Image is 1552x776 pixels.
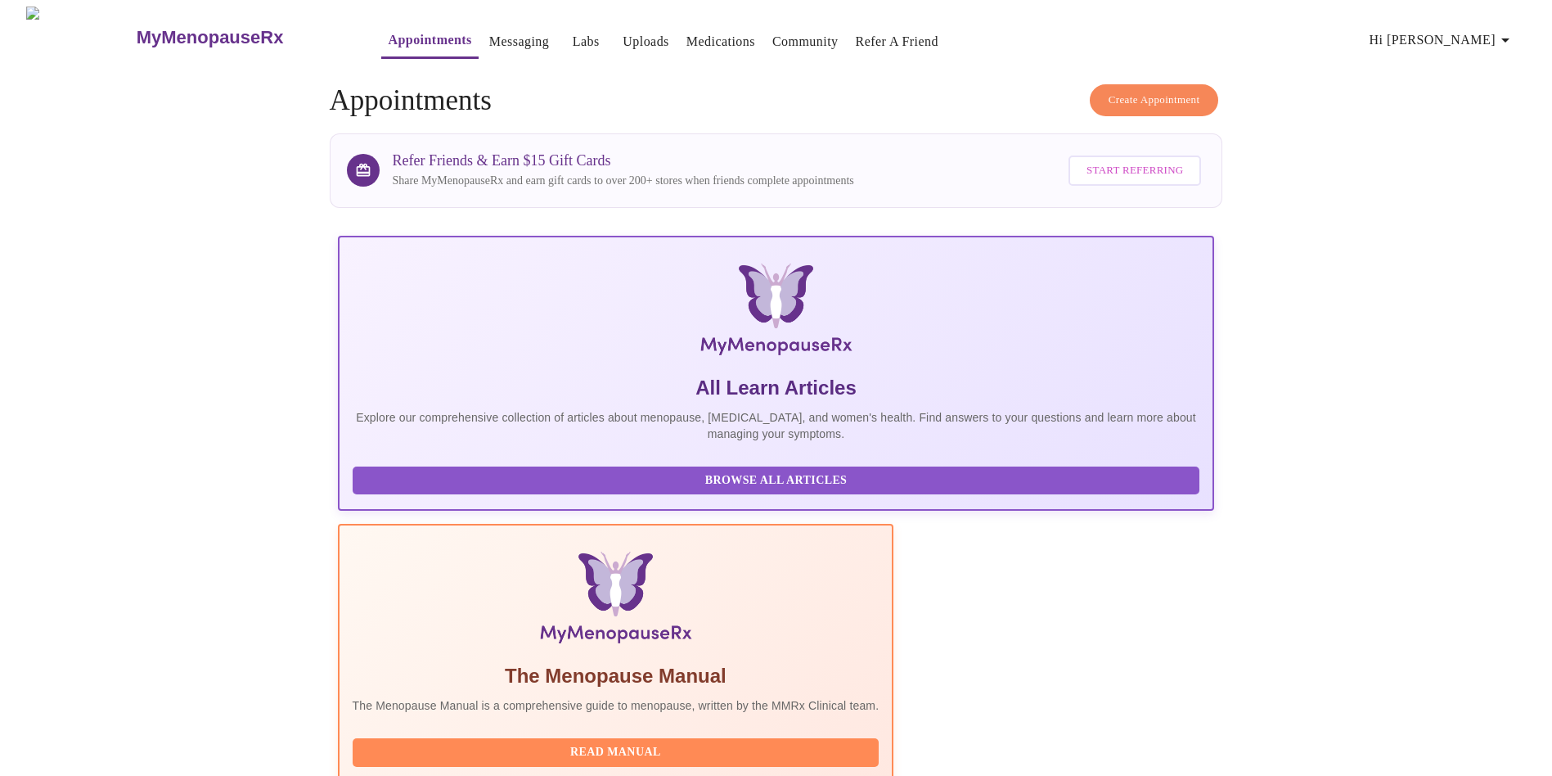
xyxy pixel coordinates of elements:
h5: The Menopause Manual [353,663,879,689]
h3: Refer Friends & Earn $15 Gift Cards [393,152,854,169]
a: MyMenopauseRx [134,9,349,66]
a: Start Referring [1064,147,1205,194]
p: Explore our comprehensive collection of articles about menopause, [MEDICAL_DATA], and women's hea... [353,409,1200,442]
button: Labs [560,25,612,58]
button: Appointments [381,24,478,59]
button: Uploads [616,25,676,58]
a: Refer a Friend [856,30,939,53]
img: Menopause Manual [436,552,795,650]
button: Browse All Articles [353,467,1200,495]
p: Share MyMenopauseRx and earn gift cards to over 200+ stores when friends complete appointments [393,173,854,189]
span: Hi [PERSON_NAME] [1370,29,1515,52]
p: The Menopause Manual is a comprehensive guide to menopause, written by the MMRx Clinical team. [353,697,879,714]
span: Read Manual [369,742,863,763]
a: Messaging [489,30,549,53]
a: Browse All Articles [353,472,1204,486]
a: Medications [686,30,755,53]
h5: All Learn Articles [353,375,1200,401]
a: Community [772,30,839,53]
button: Messaging [483,25,556,58]
span: Browse All Articles [369,471,1184,491]
a: Uploads [623,30,669,53]
button: Start Referring [1068,156,1201,186]
button: Refer a Friend [849,25,946,58]
h4: Appointments [330,84,1223,117]
button: Read Manual [353,738,879,767]
button: Community [766,25,845,58]
img: MyMenopauseRx Logo [484,264,1068,362]
a: Read Manual [353,744,884,758]
span: Create Appointment [1109,91,1200,110]
h3: MyMenopauseRx [137,27,284,48]
a: Labs [573,30,600,53]
img: MyMenopauseRx Logo [26,7,134,68]
button: Create Appointment [1090,84,1219,116]
span: Start Referring [1086,161,1183,180]
button: Hi [PERSON_NAME] [1363,24,1522,56]
a: Appointments [388,29,471,52]
button: Medications [680,25,762,58]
